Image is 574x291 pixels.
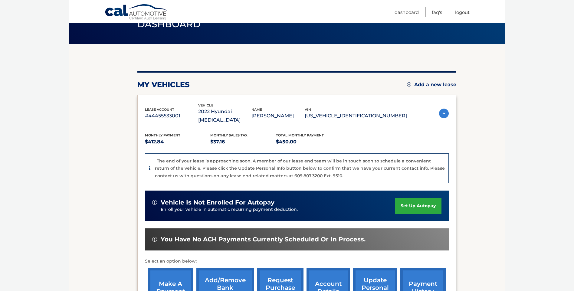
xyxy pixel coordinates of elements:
p: [PERSON_NAME] [251,112,305,120]
p: Enroll your vehicle in automatic recurring payment deduction. [161,206,395,213]
span: Total Monthly Payment [276,133,324,137]
p: $37.16 [210,138,276,146]
a: Cal Automotive [105,4,168,21]
a: Logout [455,7,470,17]
p: $450.00 [276,138,342,146]
p: Select an option below: [145,258,449,265]
span: Monthly sales Tax [210,133,248,137]
span: vehicle [198,103,213,107]
span: vin [305,107,311,112]
span: Dashboard [137,18,201,30]
span: You have no ACH payments currently scheduled or in process. [161,236,366,243]
a: set up autopay [395,198,441,214]
p: $412.84 [145,138,211,146]
p: The end of your lease is approaching soon. A member of our lease end team will be in touch soon t... [155,158,445,178]
span: name [251,107,262,112]
p: #44455533001 [145,112,198,120]
span: lease account [145,107,174,112]
img: add.svg [407,82,411,87]
a: FAQ's [432,7,442,17]
img: accordion-active.svg [439,109,449,118]
a: Add a new lease [407,82,456,88]
h2: my vehicles [137,80,190,89]
p: [US_VEHICLE_IDENTIFICATION_NUMBER] [305,112,407,120]
img: alert-white.svg [152,237,157,242]
a: Dashboard [395,7,419,17]
span: vehicle is not enrolled for autopay [161,199,274,206]
span: Monthly Payment [145,133,180,137]
img: alert-white.svg [152,200,157,205]
p: 2022 Hyundai [MEDICAL_DATA] [198,107,251,124]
